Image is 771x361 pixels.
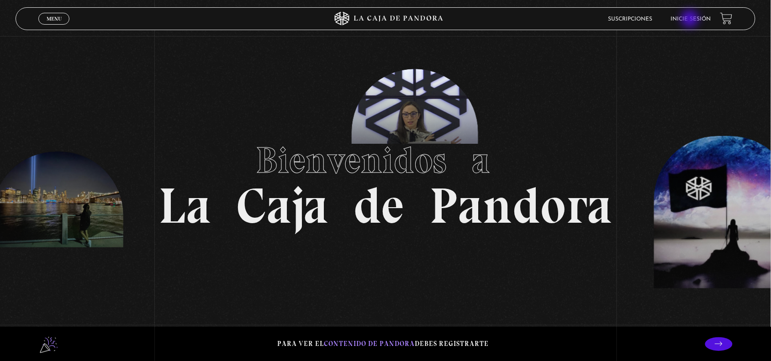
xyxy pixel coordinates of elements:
h1: La Caja de Pandora [159,131,613,231]
a: Suscripciones [608,16,653,22]
span: Bienvenidos a [256,138,515,182]
span: Cerrar [43,24,65,30]
a: Inicie sesión [671,16,711,22]
span: contenido de Pandora [324,340,415,348]
p: Para ver el debes registrarte [278,338,489,350]
span: Menu [47,16,62,21]
a: View your shopping cart [720,12,733,25]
